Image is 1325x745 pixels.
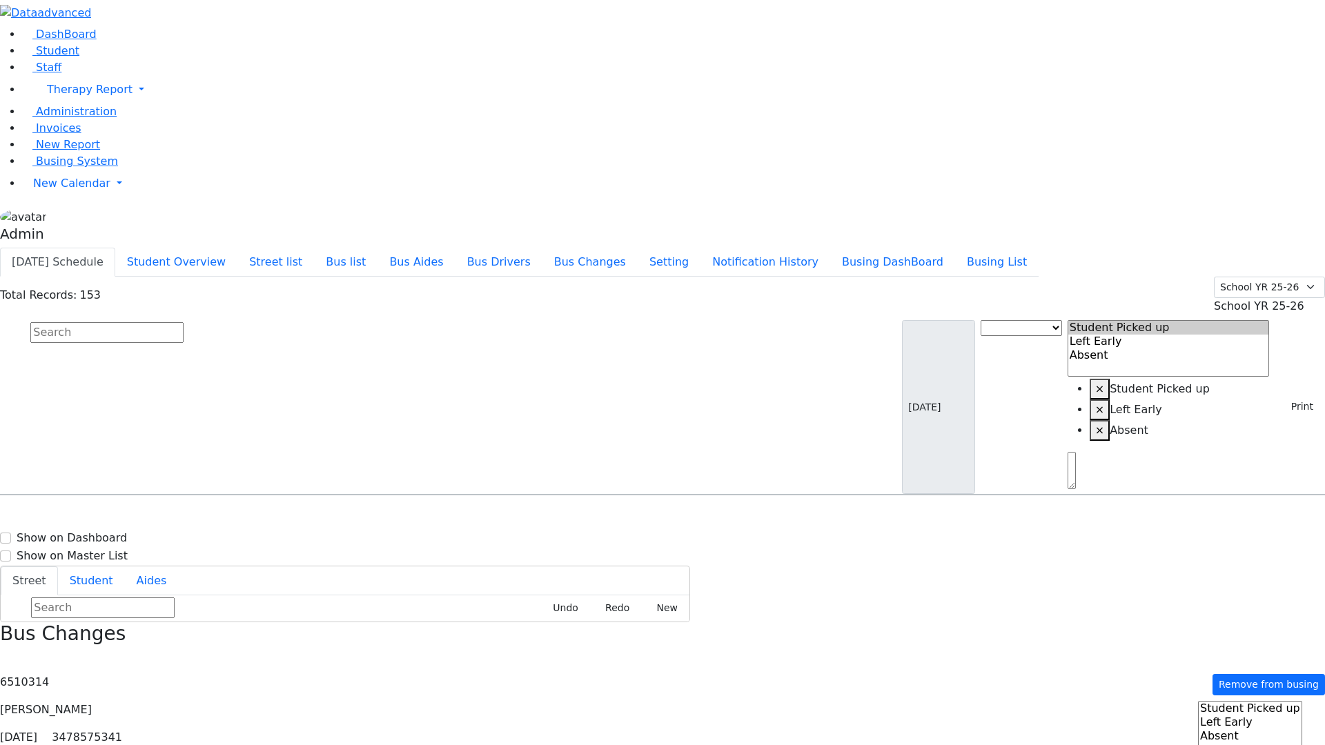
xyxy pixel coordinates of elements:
[1090,399,1270,420] li: Left Early
[314,248,377,277] button: Bus list
[22,155,118,168] a: Busing System
[1095,424,1104,437] span: ×
[700,248,830,277] button: Notification History
[1214,277,1325,298] select: Default select example
[1095,382,1104,395] span: ×
[30,322,184,343] input: Search
[1090,420,1110,441] button: Remove item
[1095,403,1104,416] span: ×
[1214,299,1304,312] span: School YR 25-26
[1068,452,1076,489] textarea: Search
[1199,702,1302,715] option: Student Picked up
[22,28,97,41] a: DashBoard
[1090,420,1270,441] li: Absent
[1199,729,1302,743] option: Absent
[590,597,636,619] button: Redo
[125,566,179,595] button: Aides
[1068,348,1269,362] option: Absent
[22,61,61,74] a: Staff
[1,595,689,622] div: Street
[1110,424,1148,437] span: Absent
[830,248,955,277] button: Busing DashBoard
[22,170,1325,197] a: New Calendar
[1110,382,1210,395] span: Student Picked up
[36,138,100,151] span: New Report
[1068,335,1269,348] option: Left Early
[538,597,585,619] button: Undo
[1199,715,1302,729] option: Left Early
[1110,403,1162,416] span: Left Early
[455,248,542,277] button: Bus Drivers
[22,44,79,57] a: Student
[36,105,117,118] span: Administration
[1090,379,1270,399] li: Student Picked up
[1275,396,1319,417] button: Print
[641,597,684,619] button: New
[22,76,1325,103] a: Therapy Report
[17,548,128,564] label: Show on Master List
[79,288,101,301] span: 153
[36,121,81,135] span: Invoices
[1090,399,1110,420] button: Remove item
[33,177,110,190] span: New Calendar
[638,248,700,277] button: Setting
[1213,674,1325,695] button: Remove from busing
[1090,379,1110,399] button: Remove item
[47,83,132,96] span: Therapy Report
[36,28,97,41] span: DashBoard
[22,105,117,118] a: Administration
[1068,321,1269,335] option: Student Picked up
[36,155,118,168] span: Busing System
[31,597,175,618] input: Search
[377,248,455,277] button: Bus Aides
[115,248,237,277] button: Student Overview
[58,566,125,595] button: Student
[237,248,314,277] button: Street list
[52,731,122,744] span: 3478575341
[22,138,100,151] a: New Report
[17,530,127,546] label: Show on Dashboard
[36,61,61,74] span: Staff
[36,44,79,57] span: Student
[955,248,1039,277] button: Busing List
[542,248,638,277] button: Bus Changes
[1,566,58,595] button: Street
[22,121,81,135] a: Invoices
